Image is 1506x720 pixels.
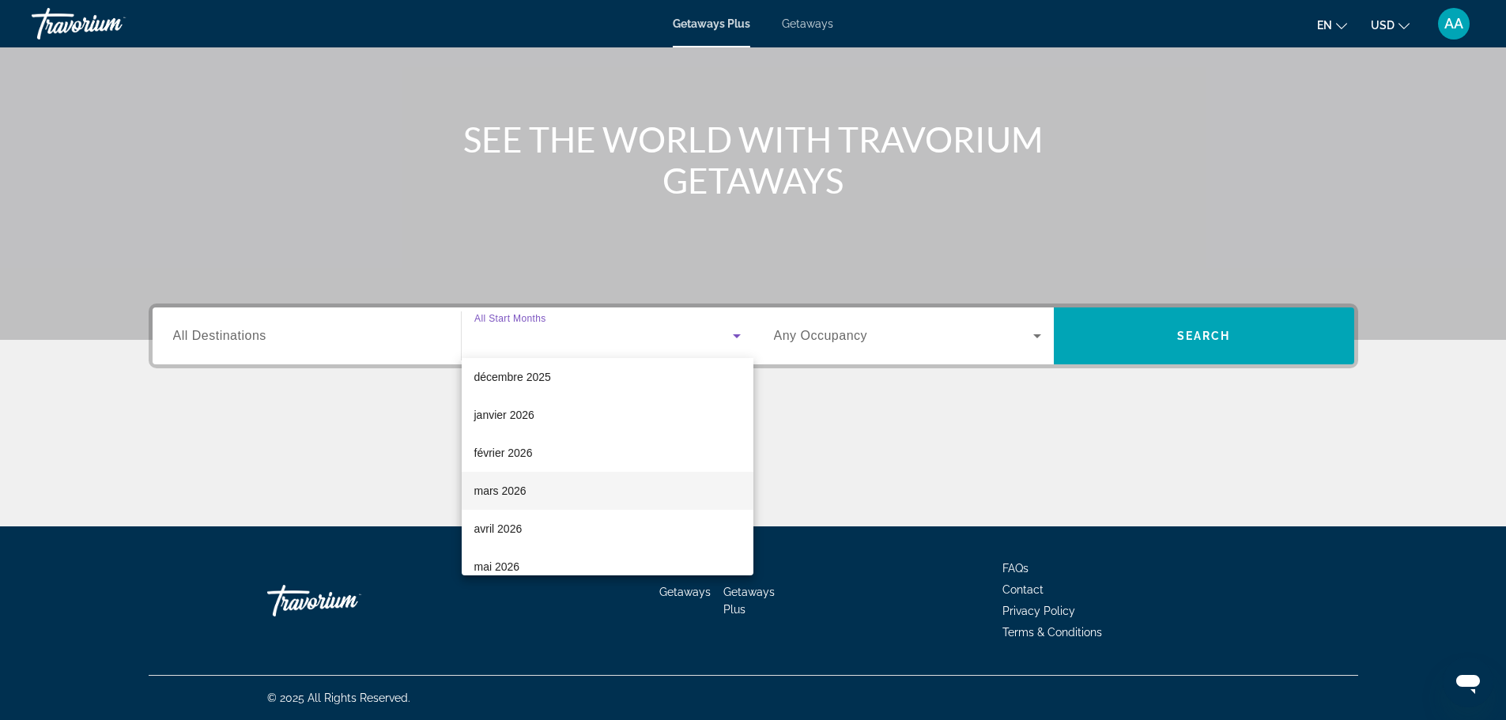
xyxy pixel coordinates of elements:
[474,405,534,424] span: janvier 2026
[474,557,520,576] span: mai 2026
[474,481,527,500] span: mars 2026
[474,519,523,538] span: avril 2026
[1443,657,1493,707] iframe: Bouton de lancement de la fenêtre de messagerie
[474,443,533,462] span: février 2026
[474,368,551,386] span: décembre 2025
